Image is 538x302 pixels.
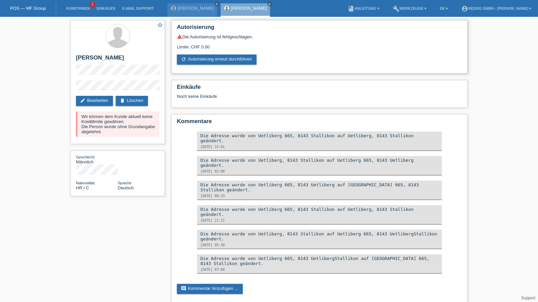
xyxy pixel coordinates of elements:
div: Die Adresse wurde von Uetliberg, 8143 Stallikon auf Uetliberg 665, 8143 UetlibergStallikon geändert. [200,231,438,241]
i: refresh [181,56,186,62]
a: [PERSON_NAME] [178,6,214,11]
a: POS — MF Group [10,6,46,11]
h2: Einkäufe [177,84,462,94]
div: Limite: CHF 0.00 [177,39,462,49]
div: [DATE] 08:33 [200,194,438,198]
a: Einkäufe [93,6,119,10]
a: [PERSON_NAME] [231,6,267,11]
div: Die Adresse wurde von Uetliberg 665, 8143 Stallikon auf Uetliberg, 8143 Stallikon geändert. [200,207,438,217]
span: 2 [90,2,95,7]
i: delete [120,98,125,103]
div: Männlich [76,154,118,164]
a: refreshAutorisierung erneut durchführen [177,54,257,65]
i: close [215,2,219,6]
div: Noch keine Einkäufe [177,94,462,104]
div: [DATE] 02:00 [200,169,438,173]
a: account_circleRedro GmbH - [PERSON_NAME] ▾ [458,6,535,10]
a: close [267,2,272,6]
i: star_border [157,22,163,28]
span: Geschlecht [76,155,94,159]
div: [DATE] 07:00 [200,268,438,271]
span: Sprache [118,181,131,185]
div: [DATE] 05:30 [200,243,438,247]
div: Die Adresse wurde von Uetliberg 665, 8143 UetlibergStallikon auf [GEOGRAPHIC_DATA] 665, 8143 Stal... [200,256,438,266]
i: warning [177,34,182,39]
div: Die Adresse wurde von Uetliberg, 8143 Stallikon auf Uetliberg 665, 8143 Uetliberg geändert. [200,158,438,168]
a: deleteLöschen [116,96,148,106]
i: comment [181,286,186,291]
div: [DATE] 21:31 [200,219,438,222]
a: bookAnleitung ▾ [344,6,382,10]
div: [DATE] 15:01 [200,145,438,149]
i: account_circle [461,5,468,12]
a: buildWerkzeuge ▾ [389,6,430,10]
a: editBearbeiten [76,96,113,106]
span: Nationalität [76,181,94,185]
div: Die Adresse wurde von Uetliberg 665, 8143 Uetliberg auf [GEOGRAPHIC_DATA] 665, 8143 Stallikon geä... [200,182,438,192]
a: DE ▾ [436,6,451,10]
span: Kroatien / C / 28.07.1983 [76,185,89,190]
a: commentKommentar hinzufügen ... [177,284,243,294]
i: book [348,5,354,12]
div: Wir können dem Kunde aktuell keine Kreditlimite gewähren. Die Person wurde ohne Grundangabe abgel... [76,111,159,137]
a: E-Mail Support [119,6,157,10]
h2: [PERSON_NAME] [76,54,159,65]
a: Kund*innen [63,6,93,10]
div: Die Autorisierung ist fehlgeschlagen. [177,34,462,39]
a: close [215,2,219,6]
i: edit [80,98,85,103]
a: star_border [157,22,163,29]
i: close [268,2,271,6]
span: Deutsch [118,185,134,190]
i: build [393,5,399,12]
h2: Autorisierung [177,24,462,34]
h2: Kommentare [177,118,462,128]
div: Die Adresse wurde von Uetliberg 665, 8143 Stallikon auf Uetliberg, 8143 Stallikon geändert. [200,133,438,143]
a: Support [521,296,535,300]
